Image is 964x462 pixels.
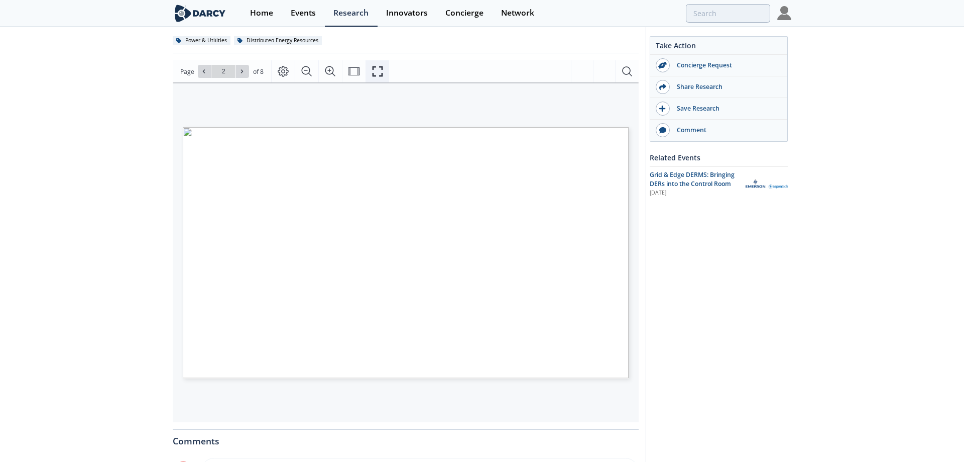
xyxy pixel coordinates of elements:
[777,6,791,20] img: Profile
[746,179,788,189] img: Aspen Technology
[250,9,273,17] div: Home
[333,9,369,17] div: Research
[173,36,230,45] div: Power & Utilities
[445,9,484,17] div: Concierge
[650,149,788,166] div: Related Events
[291,9,316,17] div: Events
[650,40,787,55] div: Take Action
[501,9,534,17] div: Network
[650,189,739,197] div: [DATE]
[686,4,770,23] input: Advanced Search
[173,5,227,22] img: logo-wide.svg
[234,36,322,45] div: Distributed Energy Resources
[670,126,782,135] div: Comment
[650,170,788,197] a: Grid & Edge DERMS: Bringing DERs into the Control Room [DATE] Aspen Technology
[670,82,782,91] div: Share Research
[670,61,782,70] div: Concierge Request
[650,170,735,188] span: Grid & Edge DERMS: Bringing DERs into the Control Room
[173,430,639,446] div: Comments
[386,9,428,17] div: Innovators
[670,104,782,113] div: Save Research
